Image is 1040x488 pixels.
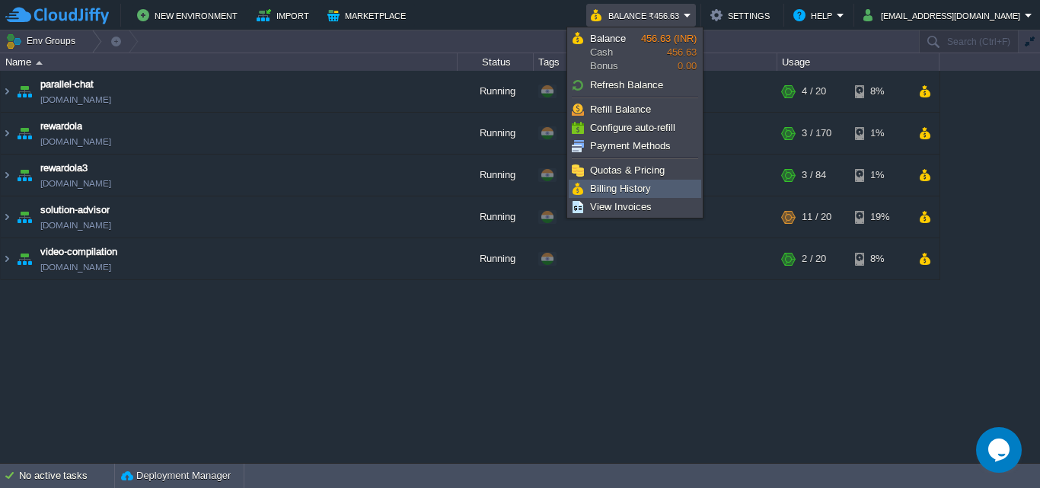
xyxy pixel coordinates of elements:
a: rewardola [40,119,82,134]
span: Refresh Balance [590,79,663,91]
span: Billing History [590,183,651,194]
span: Refill Balance [590,104,651,115]
div: Running [458,238,534,279]
a: [DOMAIN_NAME] [40,134,111,149]
a: [DOMAIN_NAME] [40,92,111,107]
button: Deployment Manager [121,468,231,483]
button: Balance ₹456.63 [591,6,684,24]
div: 8% [855,71,904,112]
a: Quotas & Pricing [569,162,700,179]
div: 3 / 170 [802,113,831,154]
img: AMDAwAAAACH5BAEAAAAALAAAAAABAAEAAAICRAEAOw== [1,71,13,112]
img: CloudJiffy [5,6,109,25]
button: Settings [710,6,774,24]
button: Marketplace [327,6,410,24]
div: 3 / 84 [802,155,826,196]
button: Help [793,6,837,24]
img: AMDAwAAAACH5BAEAAAAALAAAAAABAAEAAAICRAEAOw== [1,113,13,154]
button: Import [257,6,314,24]
a: [DOMAIN_NAME] [40,176,111,191]
a: Configure auto-refill [569,120,700,136]
a: [DOMAIN_NAME] [40,218,111,233]
img: AMDAwAAAACH5BAEAAAAALAAAAAABAAEAAAICRAEAOw== [1,155,13,196]
div: Usage [778,53,939,71]
div: 8% [855,238,904,279]
button: [EMAIL_ADDRESS][DOMAIN_NAME] [863,6,1025,24]
span: 456.63 (INR) [641,33,697,44]
div: 1% [855,155,904,196]
span: Balance [590,33,626,44]
a: Billing History [569,180,700,197]
div: Name [2,53,457,71]
img: AMDAwAAAACH5BAEAAAAALAAAAAABAAEAAAICRAEAOw== [14,113,35,154]
img: AMDAwAAAACH5BAEAAAAALAAAAAABAAEAAAICRAEAOw== [14,155,35,196]
button: New Environment [137,6,242,24]
div: Status [458,53,533,71]
a: [DOMAIN_NAME] [40,260,111,275]
div: 19% [855,196,904,238]
img: AMDAwAAAACH5BAEAAAAALAAAAAABAAEAAAICRAEAOw== [14,238,35,279]
img: AMDAwAAAACH5BAEAAAAALAAAAAABAAEAAAICRAEAOw== [1,238,13,279]
span: Cash Bonus [590,32,641,73]
a: solution-advisor [40,203,110,218]
div: Running [458,155,534,196]
span: Quotas & Pricing [590,164,665,176]
a: video-compilation [40,244,117,260]
a: View Invoices [569,199,700,215]
button: Env Groups [5,30,81,52]
div: Running [458,71,534,112]
span: Configure auto-refill [590,122,675,133]
span: 456.63 0.00 [641,33,697,72]
div: Tags [534,53,777,71]
a: parallel-chat [40,77,94,92]
a: Payment Methods [569,138,700,155]
div: 11 / 20 [802,196,831,238]
a: rewardola3 [40,161,88,176]
a: Refill Balance [569,101,700,118]
img: AMDAwAAAACH5BAEAAAAALAAAAAABAAEAAAICRAEAOw== [36,61,43,65]
div: 2 / 20 [802,238,826,279]
a: Refresh Balance [569,77,700,94]
span: Payment Methods [590,140,671,152]
div: 4 / 20 [802,71,826,112]
iframe: chat widget [976,427,1025,473]
a: BalanceCashBonus456.63 (INR)456.630.00 [569,30,700,75]
img: AMDAwAAAACH5BAEAAAAALAAAAAABAAEAAAICRAEAOw== [14,71,35,112]
div: No active tasks [19,464,114,488]
span: View Invoices [590,201,652,212]
div: Running [458,196,534,238]
div: 1% [855,113,904,154]
img: AMDAwAAAACH5BAEAAAAALAAAAAABAAEAAAICRAEAOw== [14,196,35,238]
img: AMDAwAAAACH5BAEAAAAALAAAAAABAAEAAAICRAEAOw== [1,196,13,238]
div: Running [458,113,534,154]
